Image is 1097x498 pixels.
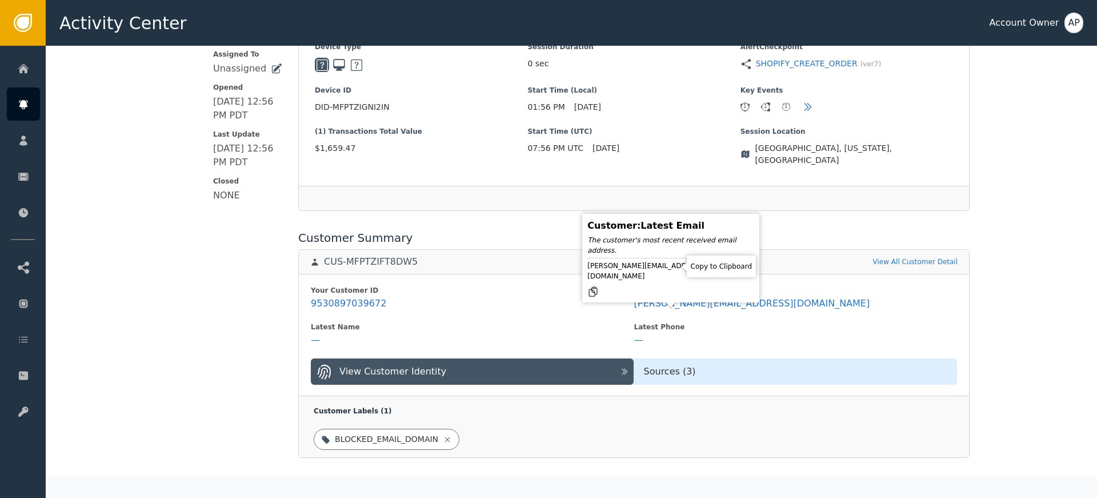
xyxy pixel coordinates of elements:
span: Opened [213,82,282,93]
span: [DATE] [592,142,619,154]
div: 1 [762,103,770,111]
div: [PERSON_NAME][EMAIL_ADDRESS][DOMAIN_NAME] [587,261,754,297]
span: [DATE] [574,101,601,113]
div: — [311,334,320,346]
span: Alert Checkpoint [740,42,953,52]
span: Device ID [315,85,527,95]
div: View Customer Identity [339,365,446,379]
div: Your Customer ID [311,285,634,296]
div: NONE [213,189,240,202]
div: The customer's most recent received email address. [587,235,754,256]
span: Start Time (UTC) [527,126,740,137]
div: Unassigned [213,62,266,75]
span: 01:56 PM [527,101,564,113]
span: Start Time (Local) [527,85,740,95]
div: Latest Name [311,322,634,332]
span: Device Type [315,42,527,52]
div: 9530897039672 [311,298,386,309]
div: 1 [741,103,749,111]
div: Sources ( 3 ) [634,365,957,379]
span: Activity Center [59,10,187,36]
span: Last Update [213,129,282,140]
div: — [634,334,643,346]
div: BLOCKED_EMAIL_DOMAIN [335,433,438,445]
span: (1) Transactions Total Value [315,126,527,137]
a: SHOPIFY_CREATE_ORDER [756,58,858,70]
div: [PERSON_NAME][EMAIL_ADDRESS][DOMAIN_NAME] [634,298,870,309]
span: 0 sec [527,58,548,70]
span: 07:56 PM UTC [527,142,583,154]
span: Session Duration [527,42,740,52]
span: Key Events [740,85,953,95]
div: [DATE] 12:56 PM PDT [213,142,282,169]
div: CUS-MFPTZIFT8DW5 [324,256,418,268]
span: $1,659.47 [315,142,527,154]
div: Customer : Latest Email [587,219,754,233]
span: Assigned To [213,49,282,59]
span: Session Location [740,126,953,137]
div: [DATE] 12:56 PM PDT [213,95,282,122]
div: Customer Summary [298,229,970,246]
div: Copy to Clipboard [690,258,753,274]
a: View All Customer Detail [873,257,958,267]
span: DID-MFPTZIGNI2IN [315,101,527,113]
button: View Customer Identity [311,358,633,385]
div: Latest Phone [634,322,957,332]
div: Account Owner [989,16,1059,30]
div: 1 [782,103,790,111]
span: Closed [213,176,282,186]
span: Customer Labels ( 1 ) [314,407,391,415]
div: Latest Email [634,285,957,296]
span: (ver 7 ) [860,59,881,69]
button: AP [1064,13,1083,33]
span: [GEOGRAPHIC_DATA], [US_STATE], [GEOGRAPHIC_DATA] [755,142,953,166]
